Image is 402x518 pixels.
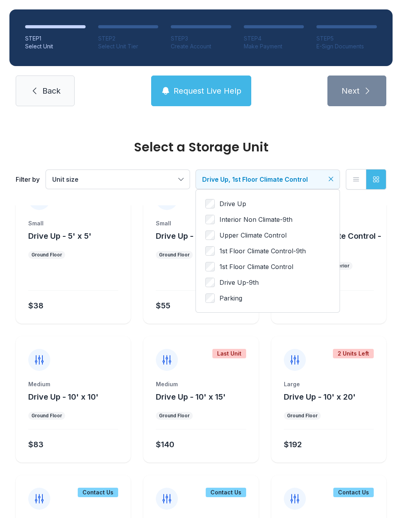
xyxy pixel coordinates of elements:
div: Small [156,219,246,227]
span: Drive Up [219,199,246,208]
button: Drive Up - 5' x 5' [28,230,91,241]
span: Drive Up - 5' x 10' [156,231,223,241]
div: Select Unit [25,42,86,50]
span: Upper Climate Control [219,230,287,240]
span: Request Live Help [174,85,241,96]
input: Upper Climate Control [205,230,215,240]
span: Drive Up - 5' x 5' [28,231,91,241]
div: Select Unit Tier [98,42,159,50]
input: Drive Up [205,199,215,208]
div: STEP 2 [98,35,159,42]
span: Parking [219,293,242,303]
span: Drive Up - 10' x 20' [284,392,356,402]
div: Contact Us [333,488,374,497]
div: $38 [28,300,44,311]
span: Next [342,85,360,96]
span: Drive Up-9th [219,278,259,287]
div: $192 [284,439,302,450]
div: Ground Floor [287,413,318,419]
div: STEP 5 [316,35,377,42]
button: Unit size [46,170,190,189]
button: Drive Up - 10' x 10' [28,391,99,402]
input: 1st Floor Climate Control-9th [205,246,215,256]
button: Drive Up - 5' x 10' [156,230,223,241]
input: Parking [205,293,215,303]
button: Drive Up - 10' x 20' [284,391,356,402]
button: Drive Up - 10' x 15' [156,391,226,402]
div: Interior [333,263,349,269]
input: Drive Up-9th [205,278,215,287]
div: Contact Us [78,488,118,497]
div: Last Unit [212,349,246,358]
div: $83 [28,439,44,450]
div: Large [284,380,374,388]
div: Select a Storage Unit [16,141,386,153]
span: Unit size [52,175,79,183]
input: 1st Floor Climate Control [205,262,215,271]
div: Contact Us [206,488,246,497]
span: 1st Floor Climate Control [219,262,293,271]
div: E-Sign Documents [316,42,377,50]
div: Ground Floor [31,413,62,419]
button: Drive Up, 1st Floor Climate Control [196,170,340,189]
div: Medium [28,380,118,388]
div: Make Payment [244,42,304,50]
button: Clear filters [327,175,335,183]
div: Create Account [171,42,231,50]
div: STEP 1 [25,35,86,42]
span: Drive Up - 10' x 15' [156,392,226,402]
span: Drive Up, 1st Floor Climate Control [202,175,308,183]
div: Medium [156,380,246,388]
span: 1st Floor Climate Control-9th [219,246,306,256]
span: Back [42,85,60,96]
div: Ground Floor [159,252,190,258]
input: Interior Non Climate-9th [205,215,215,224]
div: $140 [156,439,174,450]
div: Filter by [16,175,40,184]
div: STEP 4 [244,35,304,42]
div: 2 Units Left [333,349,374,358]
div: Ground Floor [159,413,190,419]
div: $55 [156,300,170,311]
span: Interior Non Climate-9th [219,215,292,224]
div: Ground Floor [31,252,62,258]
span: Drive Up - 10' x 10' [28,392,99,402]
div: STEP 3 [171,35,231,42]
div: Small [28,219,118,227]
